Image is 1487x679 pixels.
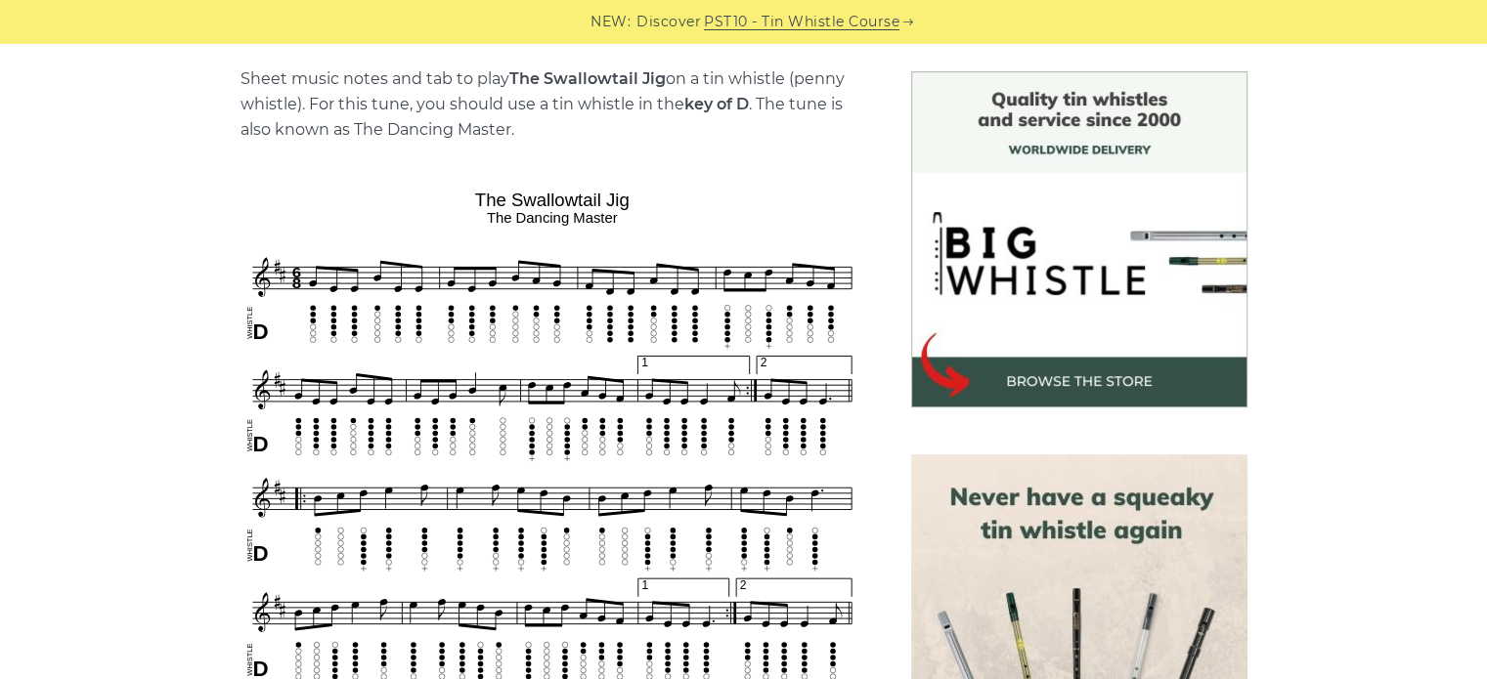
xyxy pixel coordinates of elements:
span: NEW: [590,11,631,33]
p: Sheet music notes and tab to play on a tin whistle (penny whistle). For this tune, you should use... [241,66,864,143]
strong: The Swallowtail Jig [509,69,666,88]
img: BigWhistle Tin Whistle Store [911,71,1247,407]
strong: key of D [684,95,749,113]
a: PST10 - Tin Whistle Course [704,11,899,33]
span: Discover [636,11,701,33]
